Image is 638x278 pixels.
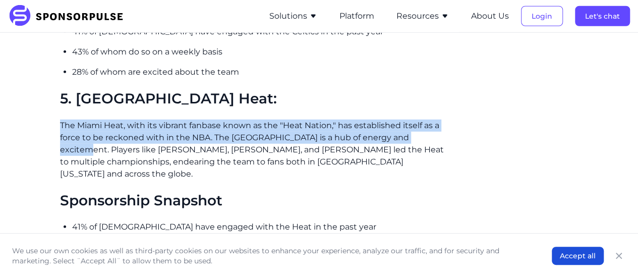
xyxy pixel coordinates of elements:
[60,90,447,107] h2: 5. [GEOGRAPHIC_DATA] Heat:
[339,12,374,21] a: Platform
[471,12,509,21] a: About Us
[575,12,630,21] a: Let's chat
[72,66,447,78] p: 28% of whom are excited about the team
[12,246,532,266] p: We use our own cookies as well as third-party cookies on our websites to enhance your experience,...
[552,247,604,265] button: Accept all
[339,10,374,22] button: Platform
[60,192,447,209] h2: Sponsorship Snapshot
[521,6,563,26] button: Login
[396,10,449,22] button: Resources
[72,221,447,233] p: 41% of [DEMOGRAPHIC_DATA] have engaged with the Heat in the past year
[575,6,630,26] button: Let's chat
[471,10,509,22] button: About Us
[588,230,638,278] iframe: Chat Widget
[72,46,447,58] p: 43% of whom do so on a weekly basis
[269,10,317,22] button: Solutions
[8,5,131,27] img: SponsorPulse
[521,12,563,21] a: Login
[60,120,447,180] p: The Miami Heat, with its vibrant fanbase known as the "Heat Nation," has established itself as a ...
